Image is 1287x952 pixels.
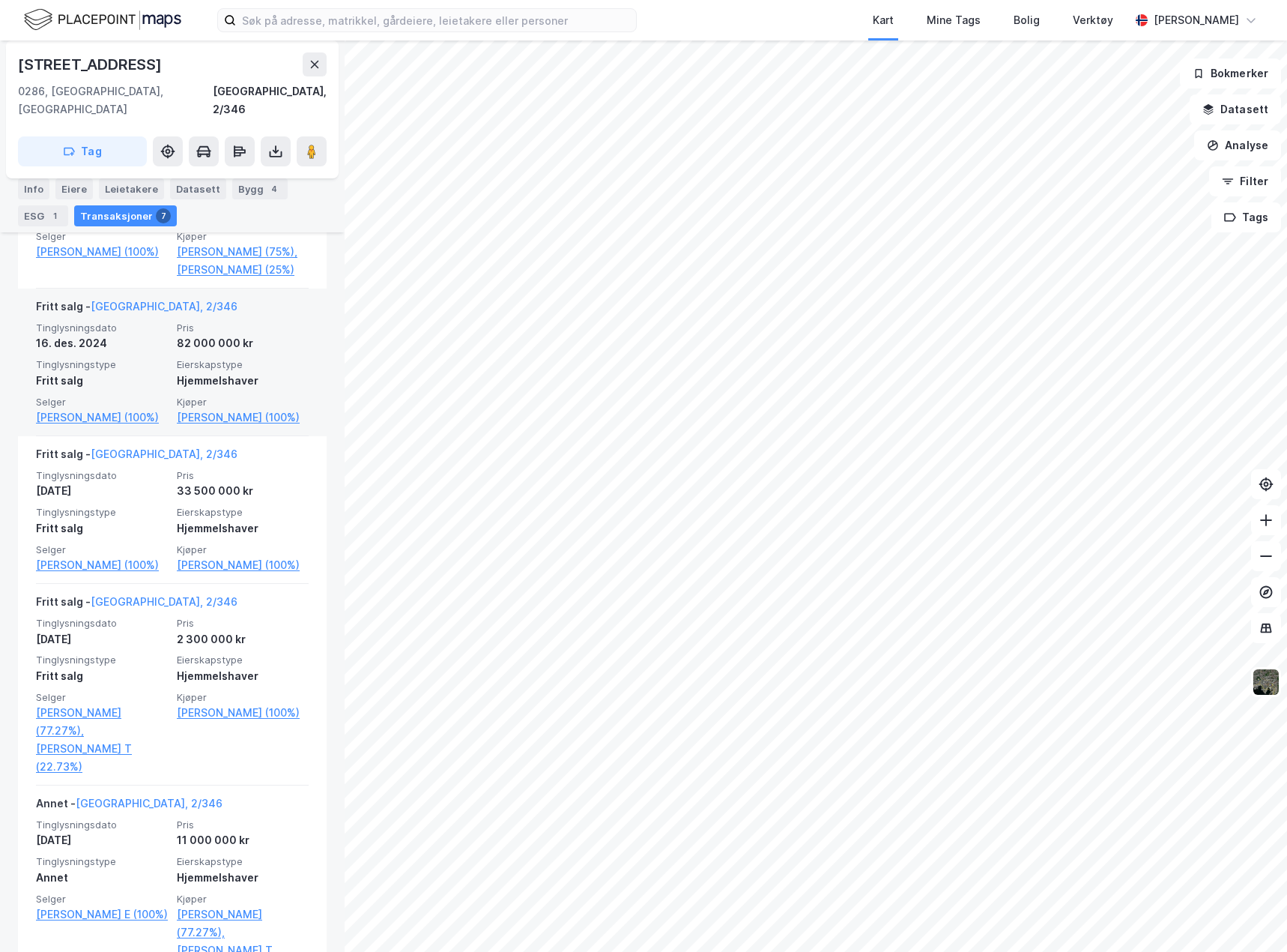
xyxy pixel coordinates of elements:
[177,358,309,371] span: Eierskapstype
[213,82,327,118] div: [GEOGRAPHIC_DATA], 2/346
[1212,880,1287,952] div: Kontrollprogram for chat
[177,409,309,427] a: [PERSON_NAME] (100%)
[177,543,309,556] span: Kjøper
[177,906,309,942] a: [PERSON_NAME] (77.27%),
[1014,11,1040,29] div: Bolig
[1212,880,1287,952] iframe: Chat Widget
[873,11,894,29] div: Kart
[177,855,309,868] span: Eierskapstype
[36,372,168,390] div: Fritt salg
[177,704,309,722] a: [PERSON_NAME] (100%)
[36,795,222,819] div: Annet -
[36,617,168,630] span: Tinglysningsdato
[177,322,309,334] span: Pris
[55,178,93,199] div: Eiere
[232,178,288,199] div: Bygg
[1073,11,1113,29] div: Verktøy
[36,482,168,500] div: [DATE]
[177,469,309,482] span: Pris
[177,372,309,390] div: Hjemmelshaver
[36,704,168,740] a: [PERSON_NAME] (77.27%),
[1154,11,1239,29] div: [PERSON_NAME]
[177,654,309,666] span: Eierskapstype
[36,869,168,887] div: Annet
[177,617,309,630] span: Pris
[177,630,309,648] div: 2 300 000 kr
[927,11,981,29] div: Mine Tags
[170,178,226,199] div: Datasett
[36,396,168,409] span: Selger
[1252,668,1280,696] img: 9k=
[177,261,309,279] a: [PERSON_NAME] (25%)
[177,691,309,704] span: Kjøper
[177,667,309,685] div: Hjemmelshaver
[177,869,309,887] div: Hjemmelshaver
[1194,130,1281,160] button: Analyse
[36,243,168,261] a: [PERSON_NAME] (100%)
[36,543,168,556] span: Selger
[91,448,237,460] a: [GEOGRAPHIC_DATA], 2/346
[177,396,309,409] span: Kjøper
[36,334,168,352] div: 16. des. 2024
[177,482,309,500] div: 33 500 000 kr
[177,556,309,574] a: [PERSON_NAME] (100%)
[36,556,168,574] a: [PERSON_NAME] (100%)
[177,506,309,519] span: Eierskapstype
[36,409,168,427] a: [PERSON_NAME] (100%)
[36,519,168,537] div: Fritt salg
[36,322,168,334] span: Tinglysningsdato
[36,358,168,371] span: Tinglysningstype
[36,298,237,322] div: Fritt salg -
[76,797,222,810] a: [GEOGRAPHIC_DATA], 2/346
[36,630,168,648] div: [DATE]
[177,519,309,537] div: Hjemmelshaver
[36,906,168,924] a: [PERSON_NAME] E (100%)
[99,178,164,199] div: Leietakere
[36,893,168,906] span: Selger
[36,654,168,666] span: Tinglysningstype
[156,208,171,223] div: 7
[236,9,636,31] input: Søk på adresse, matrikkel, gårdeiere, leietakere eller personer
[36,667,168,685] div: Fritt salg
[36,506,168,519] span: Tinglysningstype
[177,831,309,849] div: 11 000 000 kr
[1211,202,1281,232] button: Tags
[177,334,309,352] div: 82 000 000 kr
[1209,166,1281,196] button: Filter
[267,181,282,196] div: 4
[36,445,237,469] div: Fritt salg -
[18,82,213,118] div: 0286, [GEOGRAPHIC_DATA], [GEOGRAPHIC_DATA]
[177,819,309,831] span: Pris
[18,136,147,166] button: Tag
[36,230,168,243] span: Selger
[24,7,181,33] img: logo.f888ab2527a4732fd821a326f86c7f29.svg
[91,595,237,608] a: [GEOGRAPHIC_DATA], 2/346
[36,469,168,482] span: Tinglysningsdato
[177,243,309,261] a: [PERSON_NAME] (75%),
[1180,58,1281,88] button: Bokmerker
[36,855,168,868] span: Tinglysningstype
[36,831,168,849] div: [DATE]
[36,740,168,776] a: [PERSON_NAME] T (22.73%)
[91,300,237,313] a: [GEOGRAPHIC_DATA], 2/346
[36,691,168,704] span: Selger
[18,52,165,76] div: [STREET_ADDRESS]
[74,205,177,226] div: Transaksjoner
[177,893,309,906] span: Kjøper
[177,230,309,243] span: Kjøper
[18,205,68,226] div: ESG
[47,208,62,223] div: 1
[36,593,237,617] div: Fritt salg -
[18,178,49,199] div: Info
[36,819,168,831] span: Tinglysningsdato
[1190,94,1281,124] button: Datasett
